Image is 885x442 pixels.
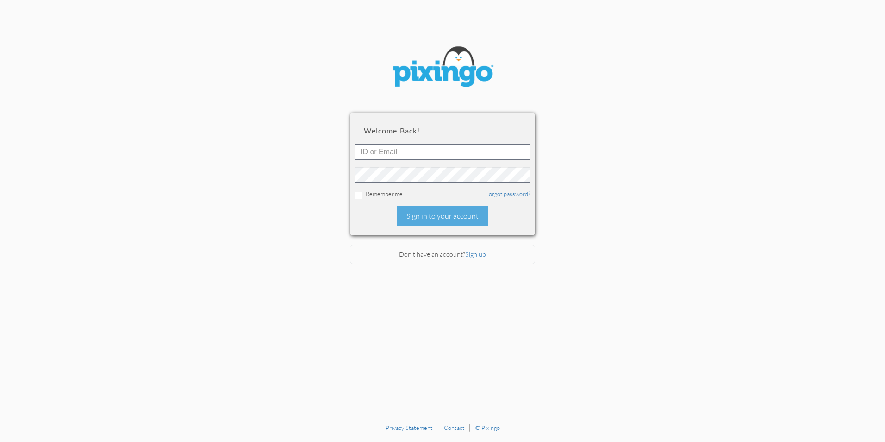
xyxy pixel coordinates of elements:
div: Sign in to your account [397,206,488,226]
img: pixingo logo [387,42,498,94]
a: Privacy Statement [386,424,433,431]
div: Remember me [355,189,530,199]
a: Contact [444,424,465,431]
h2: Welcome back! [364,126,521,135]
a: © Pixingo [475,424,500,431]
div: Don't have an account? [350,245,535,265]
input: ID or Email [355,144,530,160]
a: Forgot password? [486,190,530,197]
a: Sign up [465,250,486,258]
